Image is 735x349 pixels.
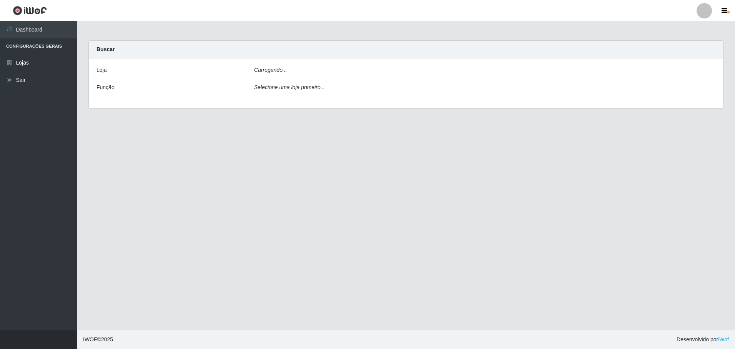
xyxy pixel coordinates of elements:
[254,84,325,90] i: Selecione uma loja primeiro...
[677,336,729,344] span: Desenvolvido por
[83,336,97,342] span: IWOF
[96,46,115,52] strong: Buscar
[83,336,115,344] span: © 2025 .
[96,66,106,74] label: Loja
[254,67,287,73] i: Carregando...
[718,336,729,342] a: iWof
[96,83,115,91] label: Função
[13,6,47,15] img: CoreUI Logo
